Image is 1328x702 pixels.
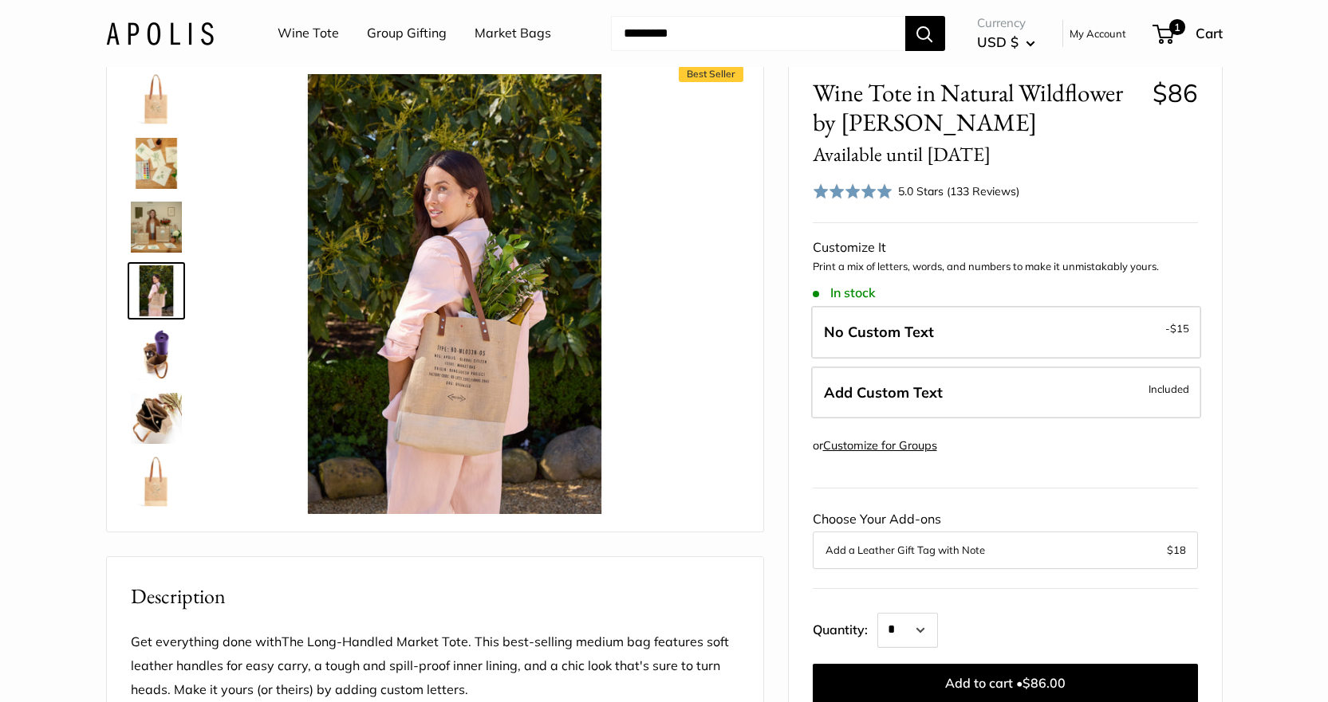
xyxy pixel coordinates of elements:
span: Included [1149,379,1189,398]
a: description_The artist's studio sketches for this collaboration [128,135,185,192]
label: Leave Blank [811,306,1201,359]
img: Wine Tote in Natural Wildflower by Amy Logsdon [234,74,675,514]
span: $18 [1167,543,1186,556]
a: Wine Tote in Natural Wildflower by Amy Logsdon [128,71,185,128]
img: Wine Tote in Natural Wildflower by Amy Logsdon [131,265,182,316]
img: description_The artist's studio sketches for this collaboration [131,138,182,189]
button: Add a Leather Gift Tag with Note [826,540,1185,559]
span: $86 [1153,77,1198,108]
button: USD $ [977,29,1035,55]
a: Wine Tote in Natural Wildflower by Amy Logsdon [128,262,185,320]
a: Customize for Groups [823,438,937,453]
p: Get everything done with The Long-Handled Market Tote. This best-selling medium bag features soft... [131,630,739,702]
a: 1 Cart [1154,21,1223,46]
div: Customize It [813,236,1198,260]
span: Currency [977,12,1035,34]
img: description_Amy Logsden in her studio (Ventura, CA) [131,202,182,253]
a: My Account [1070,24,1126,43]
div: 5.0 Stars (133 Reviews) [898,182,1019,200]
span: USD $ [977,33,1019,50]
span: Add Custom Text [824,383,943,402]
a: Wine Tote in Natural Wildflower by Amy Logsdon [128,326,185,383]
a: Market Bags [475,22,551,45]
div: 5.0 Stars (133 Reviews) [813,179,1020,202]
span: $15 [1170,322,1189,335]
img: Wine Tote in Natural Wildflower by Amy Logsdon [131,393,182,444]
h2: Description [131,581,739,612]
a: Wine Tote in Natural Wildflower by Amy Logsdon [128,453,185,511]
span: Cart [1196,25,1223,41]
a: Group Gifting [367,22,447,45]
span: No Custom Text [824,323,934,341]
span: In stock [813,285,876,300]
div: or [813,435,937,457]
img: Wine Tote in Natural Wildflower by Amy Logsdon [131,457,182,508]
span: $86.00 [1023,675,1066,691]
label: Add Custom Text [811,367,1201,419]
div: Choose Your Add-ons [813,508,1198,568]
input: Search... [611,16,905,51]
p: Print a mix of letters, words, and numbers to make it unmistakably yours. [813,259,1198,275]
label: Quantity: [813,608,877,648]
span: 1 [1168,19,1184,35]
span: Wine Tote in Natural Wildflower by [PERSON_NAME] [813,78,1141,167]
small: Available until [DATE] [813,141,991,167]
a: description_Amy Logsden in her studio (Ventura, CA) [128,198,185,256]
span: Best Seller [679,66,743,82]
img: Wine Tote in Natural Wildflower by Amy Logsdon [131,329,182,380]
img: Apolis [106,22,214,45]
button: Search [905,16,945,51]
a: Wine Tote in Natural Wildflower by Amy Logsdon [128,390,185,447]
img: Wine Tote in Natural Wildflower by Amy Logsdon [131,74,182,125]
span: - [1165,319,1189,338]
a: Wine Tote [278,22,339,45]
